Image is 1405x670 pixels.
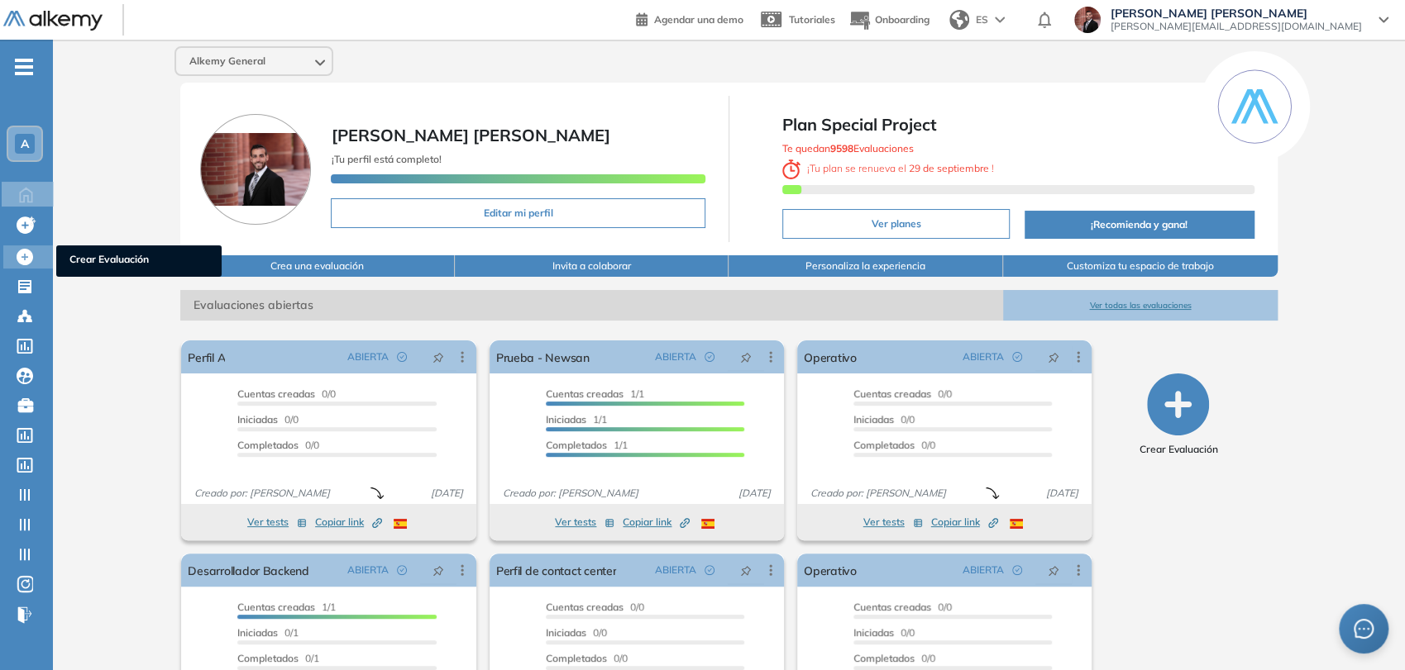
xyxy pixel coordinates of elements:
span: Creado por: [PERSON_NAME] [188,486,337,501]
span: [PERSON_NAME] [PERSON_NAME] [331,125,609,145]
span: pushpin [1048,350,1059,364]
span: Iniciadas [853,413,894,425]
button: Ver planes [782,209,1010,239]
button: ¡Recomienda y gana! [1025,211,1254,239]
span: [DATE] [1039,486,1085,501]
span: Iniciadas [853,626,894,639]
span: pushpin [740,563,752,577]
button: Ver tests [247,512,307,532]
span: ABIERTA [347,349,389,364]
button: Crea una evaluación [180,255,455,277]
i: - [15,65,33,69]
img: arrow [995,17,1005,23]
button: Ver tests [863,512,923,532]
span: Te quedan Evaluaciones [782,142,914,154]
span: Copiar link [931,515,998,530]
span: Iniciadas [237,413,278,425]
span: ABIERTA [655,349,696,364]
span: 0/0 [237,439,319,451]
span: 0/0 [237,413,299,425]
span: Completados [546,439,607,451]
button: Customiza tu espacio de trabajo [1003,255,1278,277]
span: 0/0 [546,652,628,664]
img: world [949,10,969,30]
span: Cuentas creadas [237,601,315,613]
span: check-circle [397,352,407,362]
span: 0/0 [853,439,935,451]
span: Iniciadas [237,626,278,639]
span: 0/0 [546,626,607,639]
span: Evaluaciones abiertas [180,290,1003,321]
button: pushpin [728,557,764,583]
span: Cuentas creadas [546,387,624,400]
a: Operativo [804,340,857,373]
img: ESP [394,519,407,529]
img: Foto de perfil [200,114,311,225]
span: pushpin [432,563,444,577]
span: message [1354,619,1374,639]
span: pushpin [1048,563,1059,577]
img: clock-svg [782,159,800,179]
span: ¡ Tu plan se renueva el ! [782,162,994,174]
button: pushpin [728,344,764,370]
img: ESP [701,519,714,529]
span: Completados [853,439,915,451]
span: 1/1 [546,413,607,425]
span: Completados [237,652,299,664]
b: 9598 [830,142,853,154]
a: Desarrollador Backend [188,554,308,587]
span: ABIERTA [963,563,1004,577]
span: 1/1 [546,439,628,451]
span: [PERSON_NAME] [PERSON_NAME] [1111,7,1362,20]
button: Ver tests [555,512,614,532]
span: Completados [853,652,915,664]
span: 0/0 [546,601,644,613]
button: pushpin [1035,344,1072,370]
button: Editar mi perfil [331,198,705,228]
span: A [21,137,29,150]
span: Tutoriales [789,13,835,26]
span: 1/1 [546,387,644,400]
span: ES [976,12,988,27]
span: ABIERTA [655,563,696,577]
span: [PERSON_NAME][EMAIL_ADDRESS][DOMAIN_NAME] [1111,20,1362,33]
span: 0/0 [237,387,336,400]
span: Creado por: [PERSON_NAME] [804,486,953,501]
a: Operativo [804,554,857,587]
span: 0/0 [853,601,952,613]
button: Copiar link [315,512,382,532]
span: 0/1 [237,626,299,639]
span: pushpin [740,350,752,364]
button: Crear Evaluación [1139,373,1217,457]
span: Agendar una demo [654,13,743,26]
span: ABIERTA [963,349,1004,364]
button: Copiar link [931,512,998,532]
button: Onboarding [848,2,929,38]
span: Creado por: [PERSON_NAME] [496,486,645,501]
span: check-circle [705,352,714,362]
span: 1/1 [237,601,336,613]
span: Alkemy General [189,55,265,68]
button: Personaliza la experiencia [729,255,1003,277]
button: pushpin [420,557,456,583]
span: 0/0 [853,413,915,425]
span: 0/1 [237,652,319,664]
span: check-circle [1012,352,1022,362]
a: Agendar una demo [636,8,743,28]
span: ¡Tu perfil está completo! [331,153,441,165]
button: Copiar link [623,512,690,532]
span: Cuentas creadas [853,601,931,613]
span: Cuentas creadas [237,387,315,400]
span: Crear Evaluación [69,252,208,270]
button: Invita a colaborar [455,255,729,277]
button: pushpin [1035,557,1072,583]
span: pushpin [432,350,444,364]
span: check-circle [397,565,407,575]
span: 0/0 [853,387,952,400]
span: [DATE] [732,486,777,501]
span: check-circle [705,565,714,575]
span: Copiar link [623,515,690,530]
button: pushpin [420,344,456,370]
span: 0/0 [853,626,915,639]
span: Cuentas creadas [853,387,931,400]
